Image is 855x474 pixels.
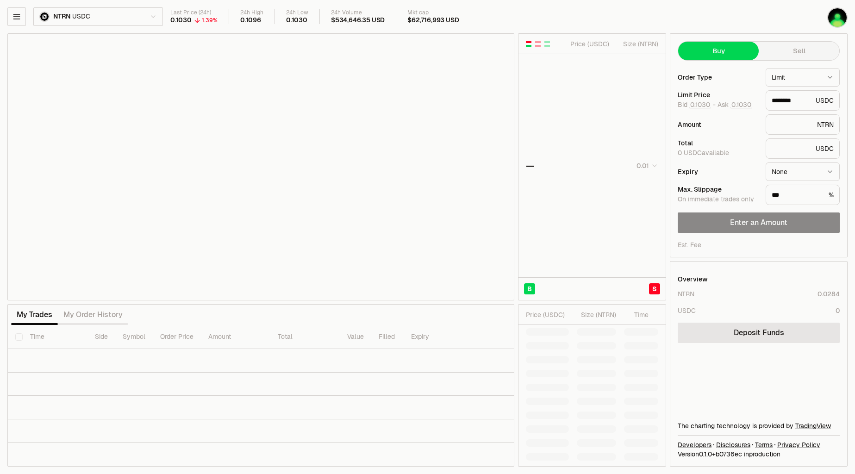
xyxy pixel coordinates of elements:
th: Filled [371,325,404,349]
a: Disclosures [716,440,750,449]
div: 0 [836,306,840,315]
div: On immediate trades only [678,195,758,204]
div: Est. Fee [678,240,701,249]
a: TradingView [795,422,831,430]
div: 24h High [240,9,263,16]
div: % [766,185,840,205]
th: Order Price [153,325,201,349]
div: $534,646.35 USD [331,16,385,25]
button: 0.1030 [689,101,711,108]
img: NTRN Logo [40,12,49,21]
img: jushiung71 [828,8,847,27]
span: S [652,284,657,293]
span: NTRN [53,12,70,21]
button: Select all [15,333,23,341]
button: Show Buy Orders Only [543,40,551,48]
div: 1.39% [202,17,218,24]
button: Show Buy and Sell Orders [525,40,532,48]
a: Privacy Policy [777,440,820,449]
div: Max. Slippage [678,186,758,193]
button: My Trades [11,306,58,324]
div: Size ( NTRN ) [577,310,616,319]
th: Total [270,325,340,349]
div: Version 0.1.0 + in production [678,449,840,459]
span: B [527,284,532,293]
th: Expiry [404,325,466,349]
button: My Order History [58,306,128,324]
iframe: Financial Chart [8,34,514,300]
th: Symbol [115,325,153,349]
div: 0.1096 [240,16,261,25]
a: Terms [755,440,773,449]
button: Limit [766,68,840,87]
div: $62,716,993 USD [407,16,459,25]
a: Deposit Funds [678,323,840,343]
span: 0 USDC available [678,149,729,157]
span: Bid - [678,101,716,109]
button: 0.01 [634,160,658,171]
th: Side [87,325,115,349]
div: Expiry [678,168,758,175]
div: 24h Volume [331,9,385,16]
button: Show Sell Orders Only [534,40,542,48]
div: USDC [766,138,840,159]
th: Value [340,325,371,349]
div: Amount [678,121,758,128]
div: USDC [766,90,840,111]
div: 0.1030 [170,16,192,25]
div: Overview [678,274,708,284]
span: b0736ecdf04740874dce99dfb90a19d87761c153 [716,450,742,458]
button: Buy [678,42,759,60]
button: Sell [759,42,839,60]
span: USDC [72,12,90,21]
div: Order Type [678,74,758,81]
span: Ask [718,101,752,109]
div: 0.1030 [286,16,307,25]
div: Time [624,310,649,319]
div: 24h Low [286,9,308,16]
div: Price ( USDC ) [568,39,609,49]
div: Limit Price [678,92,758,98]
th: Time [23,325,87,349]
div: USDC [678,306,696,315]
th: Amount [201,325,270,349]
div: Total [678,140,758,146]
div: — [526,159,534,172]
div: 0.0284 [818,289,840,299]
button: 0.1030 [730,101,752,108]
button: None [766,162,840,181]
div: NTRN [766,114,840,135]
div: Price ( USDC ) [526,310,569,319]
div: NTRN [678,289,694,299]
div: Mkt cap [407,9,459,16]
div: Size ( NTRN ) [617,39,658,49]
div: Last Price (24h) [170,9,218,16]
div: The charting technology is provided by [678,421,840,430]
a: Developers [678,440,711,449]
